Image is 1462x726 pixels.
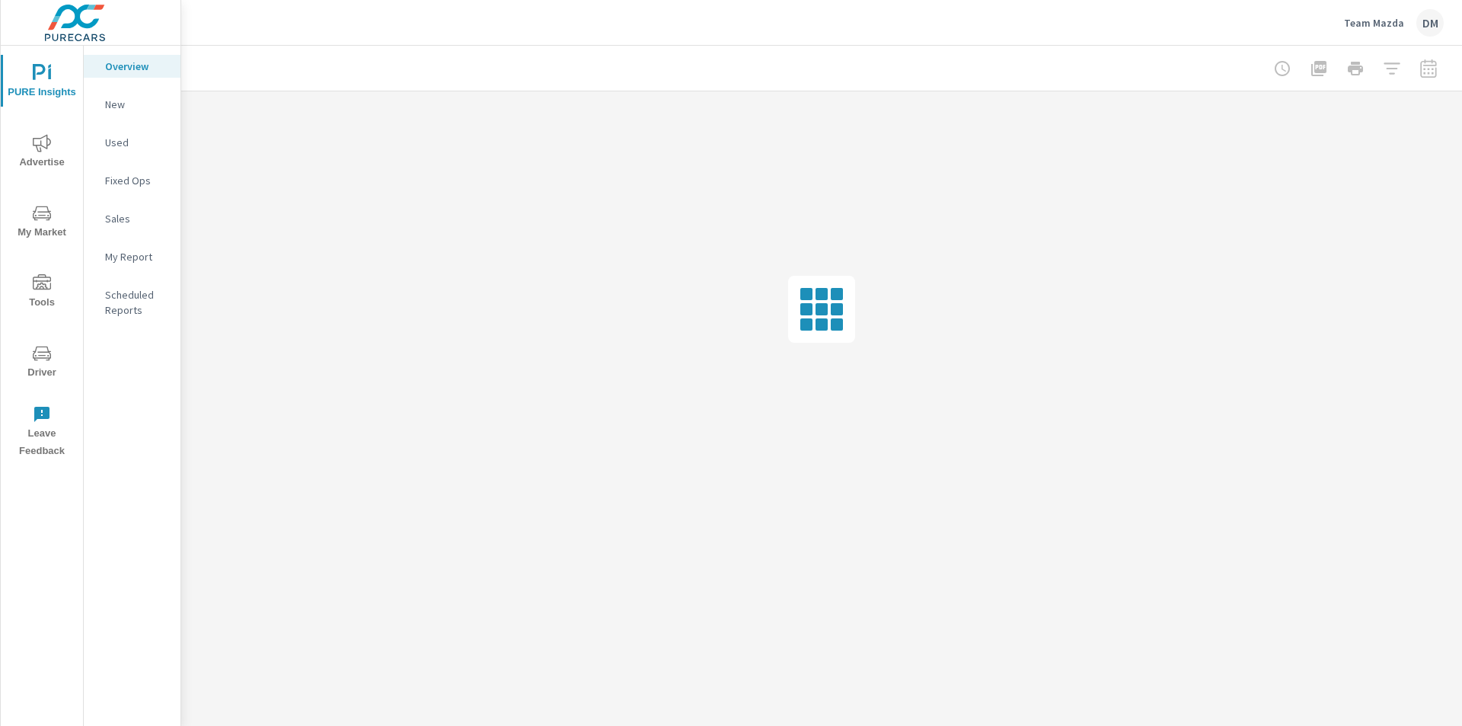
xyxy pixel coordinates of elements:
p: Overview [105,59,168,74]
div: DM [1416,9,1444,37]
p: My Report [105,249,168,264]
div: Scheduled Reports [84,283,180,321]
div: Fixed Ops [84,169,180,192]
div: Used [84,131,180,154]
span: Driver [5,344,78,382]
p: New [105,97,168,112]
p: Sales [105,211,168,226]
div: Overview [84,55,180,78]
p: Used [105,135,168,150]
span: Tools [5,274,78,312]
span: Leave Feedback [5,405,78,460]
div: My Report [84,245,180,268]
p: Fixed Ops [105,173,168,188]
p: Team Mazda [1344,16,1404,30]
div: Sales [84,207,180,230]
div: nav menu [1,46,83,466]
span: PURE Insights [5,64,78,101]
div: New [84,93,180,116]
p: Scheduled Reports [105,287,168,318]
span: My Market [5,204,78,241]
span: Advertise [5,134,78,171]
